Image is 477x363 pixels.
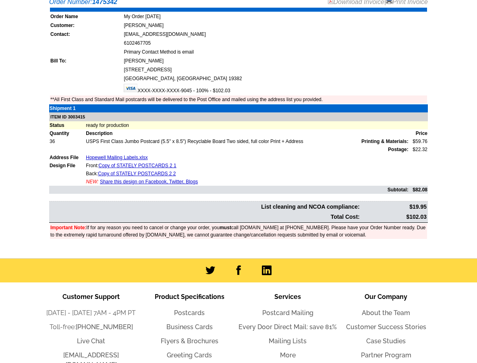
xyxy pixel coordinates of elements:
[49,162,85,170] td: Design File
[99,163,176,168] a: Copy of STATELY POSTCARDS 2 1
[100,179,198,185] a: Share this design on Facebook, Twitter, Blogs
[49,137,85,145] td: 36
[123,21,427,29] td: [PERSON_NAME]
[274,293,301,301] span: Services
[76,323,133,331] a: [PHONE_NUMBER]
[123,75,427,83] td: [GEOGRAPHIC_DATA], [GEOGRAPHIC_DATA] 19382
[50,224,427,239] td: If for any reason you need to cancel or change your order, you call [DOMAIN_NAME] at [PHONE_NUMBE...
[86,179,98,185] span: NEW:
[123,48,427,56] td: Primary Contact Method is email
[49,121,85,129] td: Status
[85,137,409,145] td: USPS First Class Jumbo Postcard (5.5" x 8.5") Recyclable Board Two sided, full color Print + Address
[409,137,428,145] td: $59.76
[167,351,212,359] a: Greeting Cards
[50,12,122,21] td: Order Name
[85,170,409,178] td: Back:
[123,39,427,47] td: 6102467705
[85,162,409,170] td: Front:
[161,337,218,345] a: Flyers & Brochures
[155,293,224,301] span: Product Specifications
[49,112,428,122] td: ITEM ID 3003415
[316,176,477,363] iframe: LiveChat chat widget
[409,145,428,153] td: $22.32
[50,21,122,29] td: Customer:
[262,309,313,317] a: Postcard Mailing
[50,212,360,222] td: Total Cost:
[123,83,427,95] td: XXXX-XXXX-XXXX-9045 - 100% - $102.03
[42,308,140,318] li: [DATE] - [DATE] 7AM - 4PM PT
[50,57,122,65] td: Bill To:
[50,225,86,230] font: Important Note:
[85,121,428,129] td: ready for production
[123,30,427,38] td: [EMAIL_ADDRESS][DOMAIN_NAME]
[123,57,427,65] td: [PERSON_NAME]
[85,129,409,137] td: Description
[409,129,428,137] td: Price
[123,12,427,21] td: My Order [DATE]
[86,155,147,160] a: Hopewell Mailing Labels.xlsx
[42,322,140,332] li: Toll-free:
[50,30,122,38] td: Contact:
[269,337,307,345] a: Mailing Lists
[50,202,360,212] td: List cleaning and NCOA compliance:
[388,147,409,152] strong: Postage:
[174,309,205,317] a: Postcards
[220,225,231,230] b: must
[62,293,120,301] span: Customer Support
[166,323,213,331] a: Business Cards
[361,138,409,145] span: Printing & Materials:
[280,351,296,359] a: More
[123,66,427,74] td: [STREET_ADDRESS]
[98,171,176,176] a: Copy of STATELY POSTCARDS 2 2
[49,153,85,162] td: Address File
[124,84,137,92] img: visa.gif
[77,337,105,345] a: Live Chat
[49,186,409,194] td: Subtotal:
[49,129,85,137] td: Quantity
[238,323,337,331] a: Every Door Direct Mail: save 81%
[50,95,427,104] td: **All First Class and Standard Mail postcards will be delivered to the Post Office and mailed usi...
[49,104,85,112] td: Shipment 1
